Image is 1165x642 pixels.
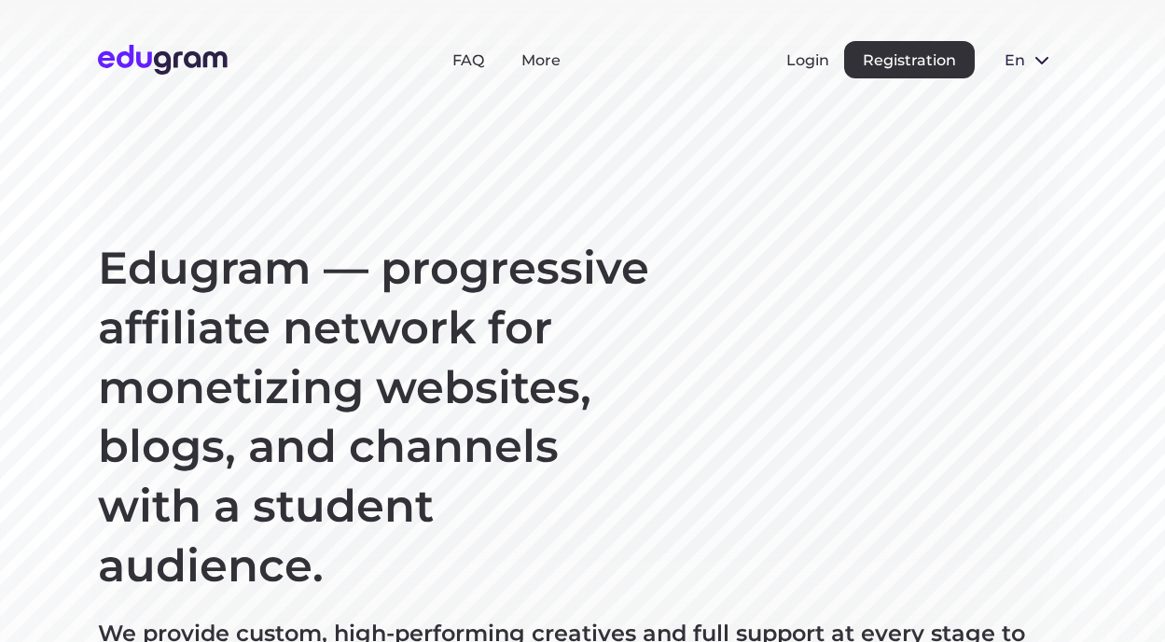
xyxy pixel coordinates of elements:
span: en [1005,51,1023,69]
button: Registration [844,41,975,78]
button: en [990,41,1068,78]
button: Login [786,51,829,69]
h1: Edugram — progressive affiliate network for monetizing websites, blogs, and channels with a stude... [98,239,658,596]
a: FAQ [452,51,484,69]
a: More [521,51,561,69]
img: Edugram Logo [98,45,228,75]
